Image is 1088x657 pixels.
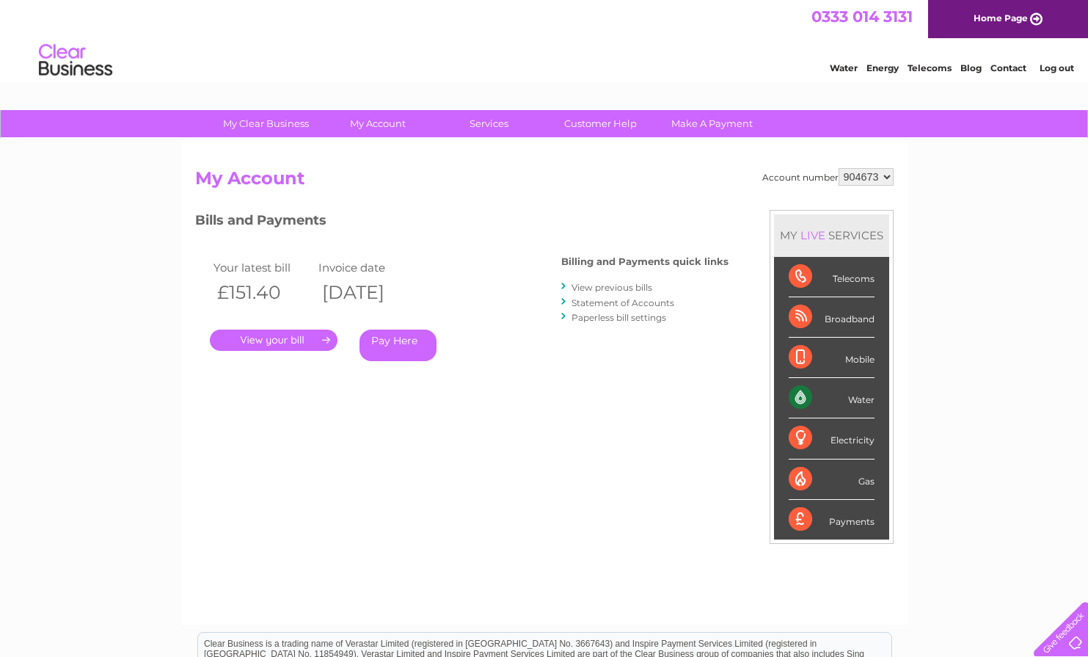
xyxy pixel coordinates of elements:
[960,62,982,73] a: Blog
[789,418,875,459] div: Electricity
[789,338,875,378] div: Mobile
[830,62,858,73] a: Water
[789,257,875,297] div: Telecoms
[315,277,420,308] th: [DATE]
[908,62,952,73] a: Telecoms
[572,312,666,323] a: Paperless bill settings
[789,500,875,540] div: Payments
[789,460,875,500] div: Gas
[195,210,729,236] h3: Bills and Payments
[561,256,729,267] h4: Billing and Payments quick links
[210,277,315,308] th: £151.40
[210,258,315,277] td: Your latest bill
[1040,62,1074,73] a: Log out
[762,168,894,186] div: Account number
[198,8,891,71] div: Clear Business is a trading name of Verastar Limited (registered in [GEOGRAPHIC_DATA] No. 3667643...
[811,7,913,26] a: 0333 014 3131
[774,214,889,256] div: MY SERVICES
[315,258,420,277] td: Invoice date
[572,297,674,308] a: Statement of Accounts
[540,110,661,137] a: Customer Help
[210,330,337,351] a: .
[317,110,438,137] a: My Account
[572,282,652,293] a: View previous bills
[866,62,899,73] a: Energy
[990,62,1026,73] a: Contact
[428,110,550,137] a: Services
[789,297,875,338] div: Broadband
[38,38,113,83] img: logo.png
[651,110,773,137] a: Make A Payment
[359,330,437,361] a: Pay Here
[205,110,326,137] a: My Clear Business
[789,378,875,418] div: Water
[195,168,894,196] h2: My Account
[797,228,828,242] div: LIVE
